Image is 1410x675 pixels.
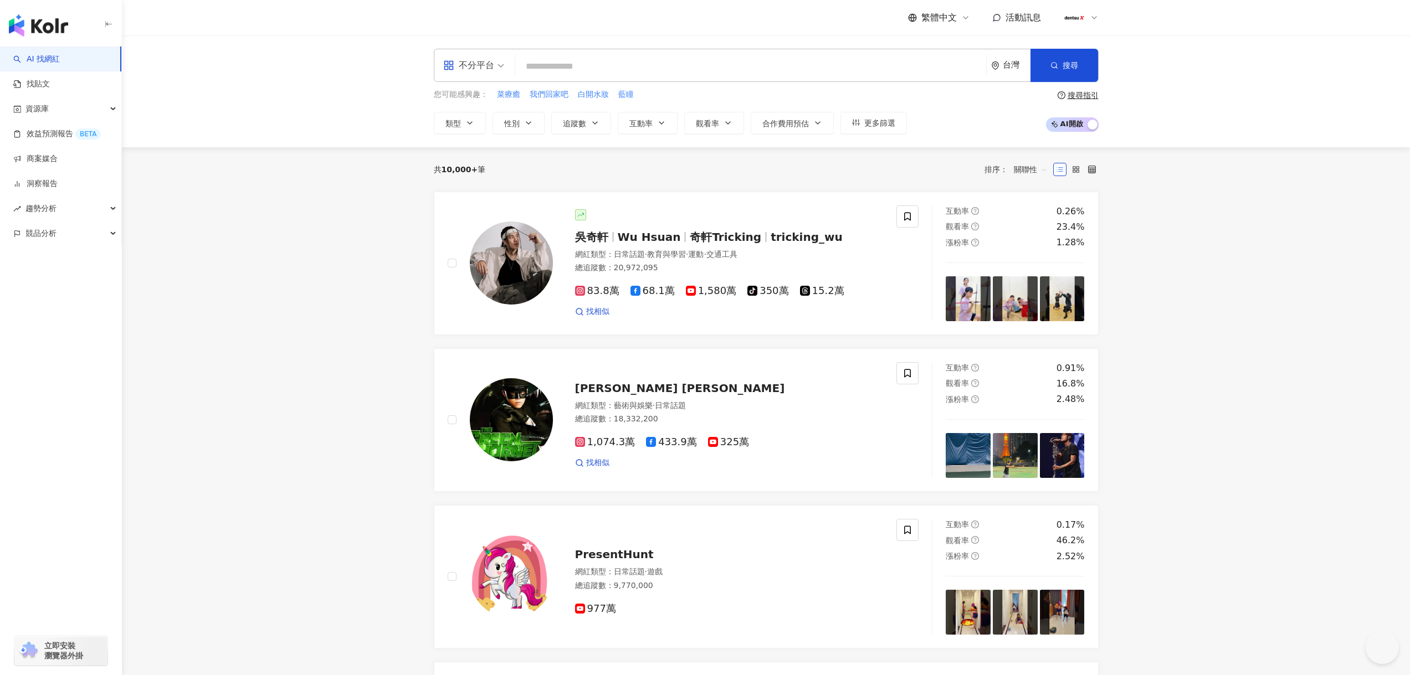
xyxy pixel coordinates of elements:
[575,285,619,297] span: 83.8萬
[1057,550,1085,563] div: 2.52%
[1006,12,1041,23] span: 活動訊息
[629,119,653,128] span: 互動率
[1063,61,1078,70] span: 搜尋
[618,230,681,244] span: Wu Hsuan
[971,521,979,528] span: question-circle
[13,128,101,140] a: 效益預測報告BETA
[575,400,884,411] div: 網紅類型 ：
[1057,393,1085,405] div: 2.48%
[686,250,688,259] span: ·
[1014,161,1047,178] span: 關聯性
[530,89,568,100] span: 我們回家吧
[551,112,611,134] button: 追蹤數
[921,12,957,24] span: 繁體中文
[647,250,686,259] span: 教育與學習
[971,395,979,403] span: question-circle
[706,250,737,259] span: 交通工具
[645,567,647,576] span: ·
[470,535,553,618] img: KOL Avatar
[991,61,999,70] span: environment
[708,436,749,448] span: 325萬
[618,89,634,101] button: 藍瞳
[655,401,686,410] span: 日常話題
[688,250,704,259] span: 運動
[434,192,1099,335] a: KOL Avatar吳奇軒Wu Hsuan奇軒Trickingtricking_wu網紅類型：日常話題·教育與學習·運動·交通工具總追蹤數：20,972,09583.8萬68.1萬1,580萬3...
[1057,534,1085,547] div: 46.2%
[575,566,884,578] div: 網紅類型 ：
[704,250,706,259] span: ·
[800,285,844,297] span: 15.2萬
[686,285,737,297] span: 1,580萬
[946,222,969,231] span: 觀看率
[575,262,884,274] div: 總追蹤數 ： 20,972,095
[840,112,907,134] button: 更多篩選
[696,119,719,128] span: 觀看率
[971,239,979,246] span: question-circle
[618,89,634,100] span: 藍瞳
[575,436,635,448] span: 1,074.3萬
[1068,91,1099,100] div: 搜尋指引
[946,379,969,388] span: 觀看率
[434,505,1099,648] a: KOL AvatarPresentHunt網紅類型：日常話題·遊戲總追蹤數：9,770,000977萬互動率question-circle0.17%觀看率question-circle46.2%...
[442,165,478,174] span: 10,000+
[575,230,608,244] span: 吳奇軒
[1040,433,1085,478] img: post-image
[646,436,697,448] span: 433.9萬
[14,636,107,666] a: chrome extension立即安裝 瀏覽器外掛
[946,238,969,247] span: 漲粉率
[1040,590,1085,635] img: post-image
[504,119,520,128] span: 性別
[529,89,569,101] button: 我們回家吧
[25,221,57,246] span: 競品分析
[575,580,884,591] div: 總追蹤數 ： 9,770,000
[993,433,1038,478] img: post-image
[13,178,58,189] a: 洞察報告
[653,401,655,410] span: ·
[18,642,39,659] img: chrome extension
[1057,362,1085,374] div: 0.91%
[434,89,488,100] span: 您可能感興趣：
[690,230,761,244] span: 奇軒Tricking
[971,207,979,215] span: question-circle
[946,363,969,372] span: 互動率
[946,536,969,545] span: 觀看率
[645,250,647,259] span: ·
[614,567,645,576] span: 日常話題
[618,112,678,134] button: 互動率
[586,306,609,317] span: 找相似
[946,395,969,404] span: 漲粉率
[575,548,654,561] span: PresentHunt
[1057,205,1085,218] div: 0.26%
[614,250,645,259] span: 日常話題
[1057,221,1085,233] div: 23.4%
[575,414,884,425] div: 總追蹤數 ： 18,332,200
[13,79,50,90] a: 找貼文
[443,56,494,74] div: 不分平台
[747,285,788,297] span: 350萬
[575,249,884,260] div: 網紅類型 ：
[434,112,486,134] button: 類型
[1058,91,1065,99] span: question-circle
[985,161,1053,178] div: 排序：
[1057,236,1085,249] div: 1.28%
[13,153,58,164] a: 商案媒合
[434,165,486,174] div: 共 筆
[44,641,83,661] span: 立即安裝 瀏覽器外掛
[493,112,545,134] button: 性別
[13,54,60,65] a: searchAI 找網紅
[993,276,1038,321] img: post-image
[25,96,49,121] span: 資源庫
[971,223,979,230] span: question-circle
[946,276,991,321] img: post-image
[971,536,979,544] span: question-circle
[946,520,969,529] span: 互動率
[575,457,609,468] a: 找相似
[578,89,609,100] span: 白開水妝
[1057,519,1085,531] div: 0.17%
[751,112,834,134] button: 合作費用預估
[971,379,979,387] span: question-circle
[575,306,609,317] a: 找相似
[771,230,843,244] span: tricking_wu
[684,112,744,134] button: 觀看率
[575,603,616,615] span: 977萬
